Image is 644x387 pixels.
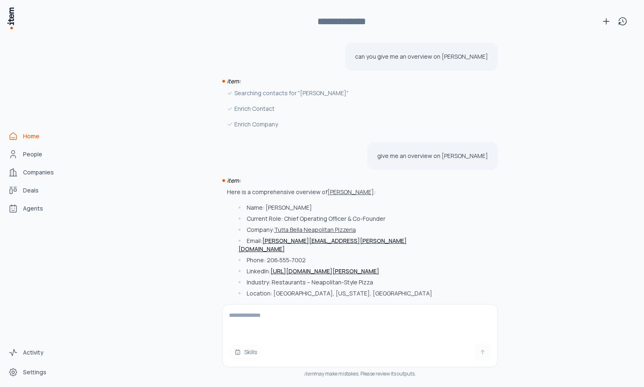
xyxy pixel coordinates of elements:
a: Agents [5,200,67,217]
span: People [23,150,42,158]
div: Enrich Company [227,120,449,129]
a: [PERSON_NAME][EMAIL_ADDRESS][PERSON_NAME][DOMAIN_NAME] [238,237,407,253]
p: Here is a comprehensive overview of : [227,188,376,196]
div: may make mistakes. Please review its outputs. [222,371,498,377]
span: Settings [23,368,46,376]
span: Activity [23,348,44,357]
span: Home [23,132,39,140]
li: Phone: 206‑555‑7002 [236,256,448,264]
i: item: [227,77,241,85]
li: Name: [PERSON_NAME] [236,204,448,212]
p: can you give me an overview on [PERSON_NAME] [355,53,488,61]
button: View history [614,13,631,30]
i: item: [227,176,241,184]
i: item [304,370,314,377]
span: Skills [244,348,257,356]
li: Industry: Restaurants – Neapolitan-Style Pizza [236,278,448,286]
a: Settings [5,364,67,380]
p: give me an overview on [PERSON_NAME] [377,152,488,160]
span: Deals [23,186,39,195]
a: Companies [5,164,67,181]
li: Current Role: Chief Operating Officer & Co-Founder [236,215,448,223]
div: Enrich Contact [227,104,449,113]
li: Email: [236,237,448,253]
li: Location: [GEOGRAPHIC_DATA], [US_STATE], [GEOGRAPHIC_DATA] [236,289,448,298]
a: Activity [5,344,67,361]
a: People [5,146,67,163]
div: Searching contacts for "[PERSON_NAME]" [227,89,449,98]
a: Deals [5,182,67,199]
a: Home [5,128,67,144]
li: Company: [236,226,448,234]
a: [URL][DOMAIN_NAME][PERSON_NAME] [270,267,379,275]
li: LinkedIn: [236,267,448,275]
button: [PERSON_NAME] [328,188,374,196]
span: Companies [23,168,54,176]
button: Tutta Bella Neapolitan Pizzeria [274,226,356,234]
span: Agents [23,204,43,213]
button: Skills [229,346,263,359]
button: New conversation [598,13,614,30]
img: Item Brain Logo [7,7,15,30]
